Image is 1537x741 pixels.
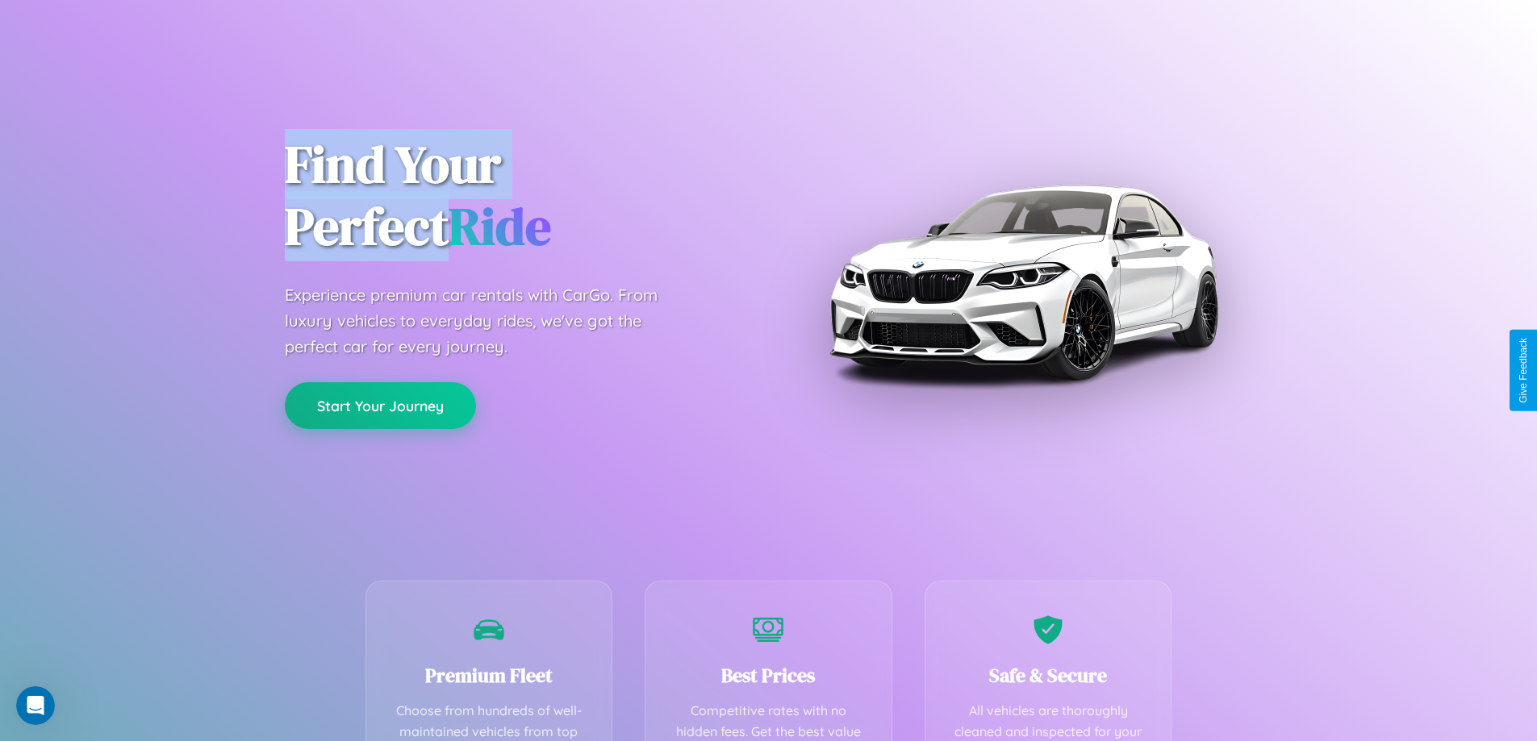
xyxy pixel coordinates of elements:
iframe: Intercom live chat [16,686,55,725]
p: Experience premium car rentals with CarGo. From luxury vehicles to everyday rides, we've got the ... [285,282,688,360]
div: Give Feedback [1518,338,1529,403]
h3: Premium Fleet [391,662,588,689]
h1: Find Your Perfect [285,134,745,258]
button: Start Your Journey [285,382,476,429]
h3: Best Prices [670,662,867,689]
h3: Safe & Secure [950,662,1147,689]
span: Ride [449,191,551,261]
img: Premium BMW car rental vehicle [821,81,1225,484]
